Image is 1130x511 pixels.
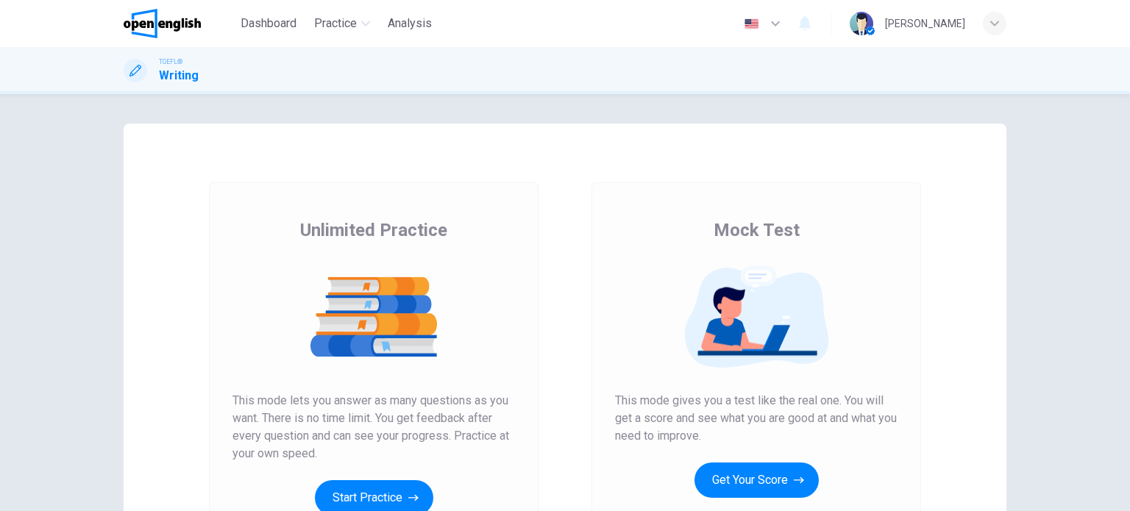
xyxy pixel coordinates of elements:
div: [PERSON_NAME] [885,15,965,32]
span: Dashboard [241,15,296,32]
button: Practice [308,10,376,37]
span: Mock Test [714,218,800,242]
a: OpenEnglish logo [124,9,235,38]
span: This mode gives you a test like the real one. You will get a score and see what you are good at a... [615,392,898,445]
span: Analysis [388,15,432,32]
img: en [742,18,761,29]
h1: Writing [159,67,199,85]
img: Profile picture [850,12,873,35]
img: OpenEnglish logo [124,9,201,38]
button: Get Your Score [694,462,819,498]
button: Analysis [382,10,438,37]
button: Dashboard [235,10,302,37]
span: Unlimited Practice [300,218,447,242]
span: TOEFL® [159,57,182,67]
span: Practice [314,15,357,32]
span: This mode lets you answer as many questions as you want. There is no time limit. You get feedback... [232,392,515,462]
